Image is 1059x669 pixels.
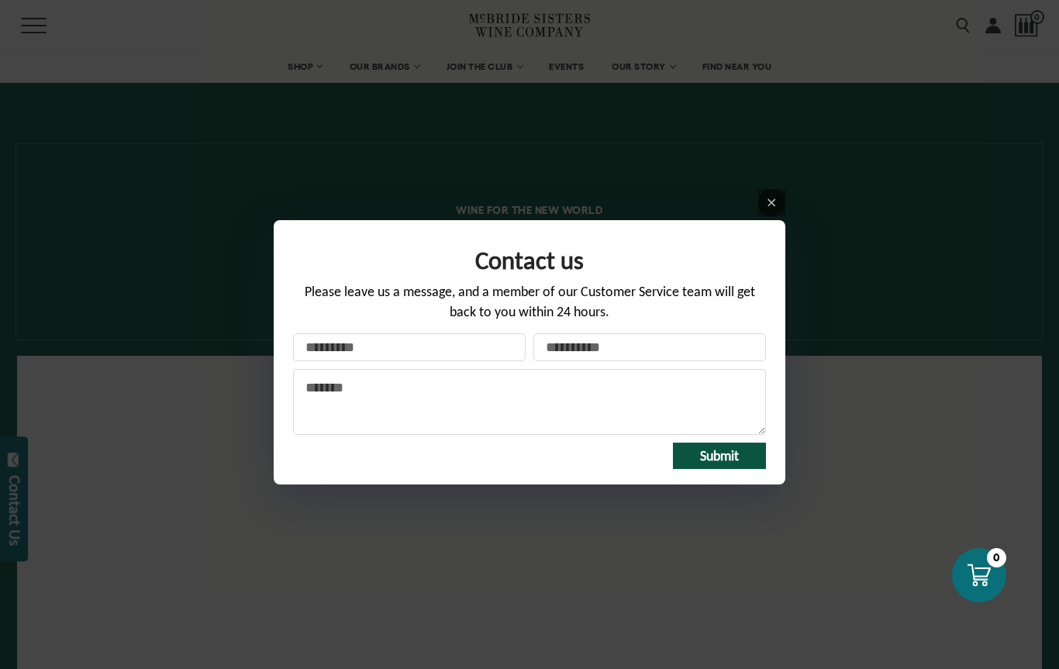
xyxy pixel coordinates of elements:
span: Submit [700,447,739,464]
div: Form title [293,236,766,282]
textarea: Message [293,369,766,435]
div: Please leave us a message, and a member of our Customer Service team will get back to you within ... [293,282,766,333]
input: Your name [293,333,526,361]
button: Submit [673,443,766,469]
input: Your email [533,333,766,361]
div: 0 [987,548,1006,567]
span: Contact us [475,245,584,276]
